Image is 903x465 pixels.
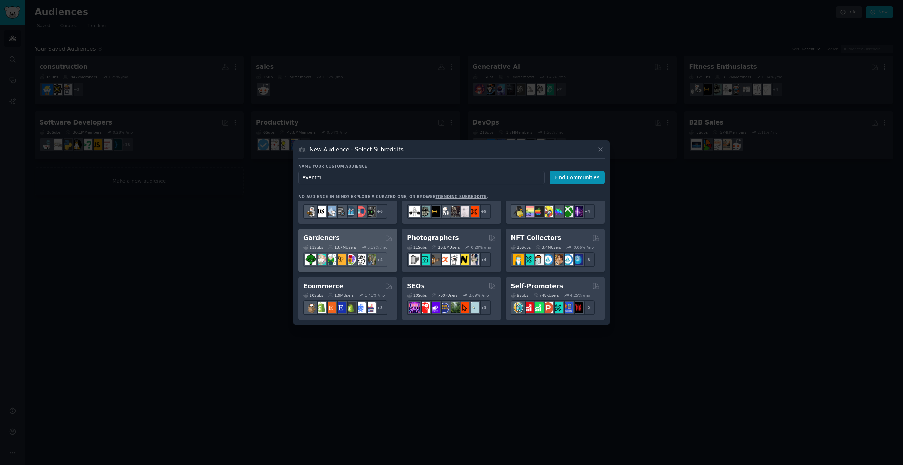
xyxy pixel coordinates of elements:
[365,302,376,313] img: ecommerce_growth
[572,302,583,313] img: TestMyApp
[562,302,573,313] img: betatests
[439,254,450,265] img: SonyAlpha
[435,194,486,199] a: trending subreddits
[432,293,457,298] div: 700k Users
[476,300,491,315] div: + 3
[419,254,430,265] img: streetphotography
[552,206,563,217] img: gamers
[429,254,440,265] img: AnalogCommunity
[476,252,491,267] div: + 4
[310,146,404,153] h3: New Audience - Select Subreddits
[407,245,427,250] div: 11 Sub s
[439,302,450,313] img: SEO_cases
[372,204,387,219] div: + 6
[469,293,489,298] div: 2.09 % /mo
[365,293,385,298] div: 1.41 % /mo
[533,293,559,298] div: 748k Users
[325,254,336,265] img: SavageGarden
[407,282,425,291] h2: SEOs
[298,164,605,169] h3: Name your custom audience
[543,254,553,265] img: OpenSeaNFT
[303,282,344,291] h2: Ecommerce
[419,302,430,313] img: TechSEO
[328,245,356,250] div: 13.7M Users
[372,300,387,315] div: + 3
[572,206,583,217] img: TwitchStreaming
[533,206,544,217] img: macgaming
[303,245,323,250] div: 11 Sub s
[325,302,336,313] img: Etsy
[355,302,366,313] img: ecommercemarketing
[580,204,595,219] div: + 4
[335,206,346,217] img: dataengineering
[407,234,459,242] h2: Photographers
[459,302,469,313] img: GoogleSearchConsole
[562,206,573,217] img: XboxGamers
[471,245,491,250] div: 0.29 % /mo
[303,234,340,242] h2: Gardeners
[572,254,583,265] img: DigitalItems
[513,206,524,217] img: linux_gaming
[511,245,531,250] div: 10 Sub s
[439,206,450,217] img: weightroom
[449,254,460,265] img: canon
[476,204,491,219] div: + 5
[552,302,563,313] img: alphaandbetausers
[345,302,356,313] img: reviewmyshopify
[513,302,524,313] img: AppIdeas
[315,302,326,313] img: shopify
[315,254,326,265] img: succulents
[409,302,420,313] img: SEO_Digital_Marketing
[552,254,563,265] img: CryptoArt
[419,206,430,217] img: GymMotivation
[459,254,469,265] img: Nikon
[429,302,440,313] img: seogrowth
[432,245,460,250] div: 10.8M Users
[523,302,534,313] img: youtubepromotion
[335,302,346,313] img: EtsySellers
[355,254,366,265] img: UrbanGardening
[305,206,316,217] img: MachineLearning
[449,206,460,217] img: fitness30plus
[533,254,544,265] img: NFTmarket
[511,282,563,291] h2: Self-Promoters
[365,206,376,217] img: data
[335,254,346,265] img: GardeningUK
[305,302,316,313] img: dropship
[468,206,479,217] img: personaltraining
[580,252,595,267] div: + 3
[562,254,573,265] img: OpenseaMarket
[367,245,387,250] div: 0.19 % /mo
[449,302,460,313] img: Local_SEO
[535,245,561,250] div: 3.4M Users
[543,206,553,217] img: GamerPals
[303,293,323,298] div: 10 Sub s
[572,245,594,250] div: -0.06 % /mo
[365,254,376,265] img: GardenersWorld
[468,302,479,313] img: The_SEO
[409,254,420,265] img: analog
[543,302,553,313] img: ProductHunters
[298,194,488,199] div: No audience in mind? Explore a curated one, or browse .
[513,254,524,265] img: NFTExchange
[305,254,316,265] img: vegetablegardening
[407,293,427,298] div: 10 Sub s
[511,293,528,298] div: 9 Sub s
[570,293,590,298] div: 4.25 % /mo
[409,206,420,217] img: GYM
[315,206,326,217] img: datascience
[533,302,544,313] img: selfpromotion
[550,171,605,184] button: Find Communities
[345,206,356,217] img: analytics
[325,206,336,217] img: statistics
[372,252,387,267] div: + 4
[355,206,366,217] img: datasets
[459,206,469,217] img: physicaltherapy
[429,206,440,217] img: workout
[468,254,479,265] img: WeddingPhotography
[298,171,545,184] input: Pick a short name, like "Digital Marketers" or "Movie-Goers"
[523,206,534,217] img: CozyGamers
[523,254,534,265] img: NFTMarketplace
[580,300,595,315] div: + 2
[511,234,561,242] h2: NFT Collectors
